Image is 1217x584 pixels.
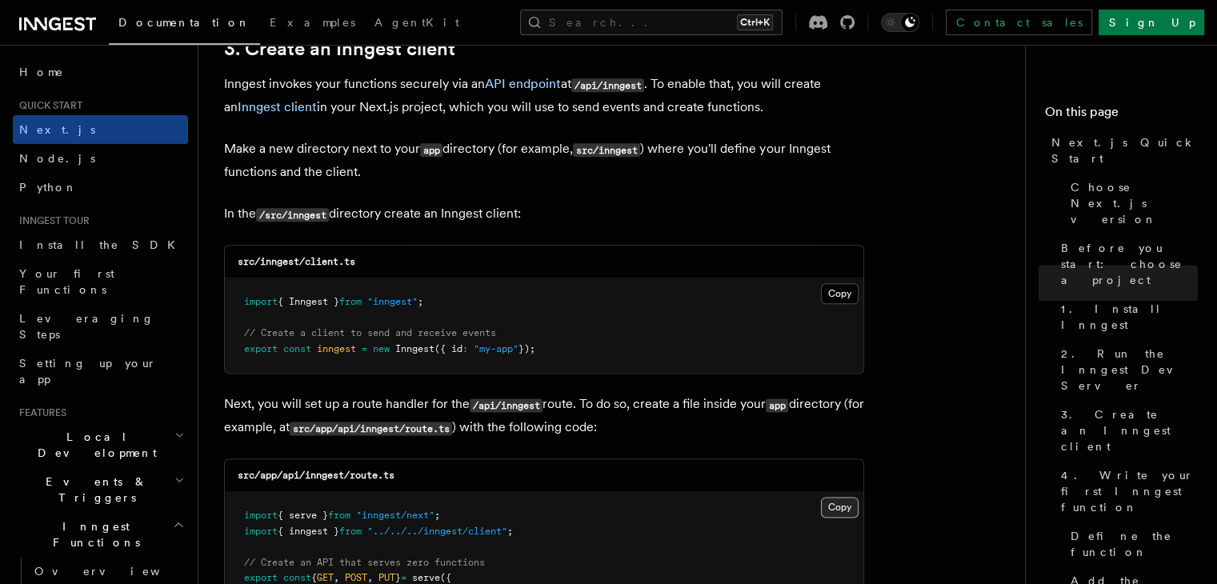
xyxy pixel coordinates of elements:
[13,259,188,304] a: Your first Functions
[1055,339,1198,400] a: 2. Run the Inngest Dev Server
[238,99,317,114] a: Inngest client
[367,296,418,307] span: "inngest"
[821,497,859,518] button: Copy
[13,349,188,394] a: Setting up your app
[244,343,278,354] span: export
[1045,128,1198,173] a: Next.js Quick Start
[367,526,507,537] span: "../../../inngest/client"
[13,474,174,506] span: Events & Triggers
[474,343,518,354] span: "my-app"
[1055,461,1198,522] a: 4. Write your first Inngest function
[19,357,157,386] span: Setting up your app
[224,202,864,226] p: In the directory create an Inngest client:
[19,123,95,136] span: Next.js
[317,572,334,583] span: GET
[1064,173,1198,234] a: Choose Next.js version
[13,214,90,227] span: Inngest tour
[19,267,114,296] span: Your first Functions
[1061,301,1198,333] span: 1. Install Inngest
[418,296,423,307] span: ;
[13,467,188,512] button: Events & Triggers
[573,143,640,157] code: src/inngest
[328,510,350,521] span: from
[13,99,82,112] span: Quick start
[224,38,455,60] a: 3. Create an Inngest client
[13,115,188,144] a: Next.js
[238,256,355,267] code: src/inngest/client.ts
[1099,10,1204,35] a: Sign Up
[19,238,185,251] span: Install the SDK
[946,10,1092,35] a: Contact sales
[1064,522,1198,566] a: Define the function
[19,312,154,341] span: Leveraging Steps
[270,16,355,29] span: Examples
[13,230,188,259] a: Install the SDK
[224,393,864,439] p: Next, you will set up a route handler for the route. To do so, create a file inside your director...
[244,572,278,583] span: export
[244,327,496,338] span: // Create a client to send and receive events
[13,406,66,419] span: Features
[244,510,278,521] span: import
[1055,234,1198,294] a: Before you start: choose a project
[737,14,773,30] kbd: Ctrl+K
[13,173,188,202] a: Python
[420,143,442,157] code: app
[1071,528,1198,560] span: Define the function
[13,144,188,173] a: Node.js
[1055,294,1198,339] a: 1. Install Inngest
[395,343,434,354] span: Inngest
[118,16,250,29] span: Documentation
[440,572,451,583] span: ({
[283,572,311,583] span: const
[311,572,317,583] span: {
[401,572,406,583] span: =
[1051,134,1198,166] span: Next.js Quick Start
[224,73,864,118] p: Inngest invokes your functions securely via an at . To enable that, you will create an in your Ne...
[256,208,329,222] code: /src/inngest
[373,343,390,354] span: new
[367,572,373,583] span: ,
[34,565,199,578] span: Overview
[507,526,513,537] span: ;
[13,512,188,557] button: Inngest Functions
[766,398,788,412] code: app
[244,526,278,537] span: import
[244,296,278,307] span: import
[821,283,859,304] button: Copy
[244,557,485,568] span: // Create an API that serves zero functions
[1071,179,1198,227] span: Choose Next.js version
[356,510,434,521] span: "inngest/next"
[283,343,311,354] span: const
[520,10,783,35] button: Search...Ctrl+K
[13,304,188,349] a: Leveraging Steps
[485,76,561,91] a: API endpoint
[365,5,469,43] a: AgentKit
[434,343,462,354] span: ({ id
[412,572,440,583] span: serve
[238,470,394,481] code: src/app/api/inngest/route.ts
[1055,400,1198,461] a: 3. Create an Inngest client
[339,526,362,537] span: from
[1061,406,1198,454] span: 3. Create an Inngest client
[378,572,395,583] span: PUT
[395,572,401,583] span: }
[13,429,174,461] span: Local Development
[19,181,78,194] span: Python
[13,422,188,467] button: Local Development
[224,138,864,183] p: Make a new directory next to your directory (for example, ) where you'll define your Inngest func...
[362,343,367,354] span: =
[345,572,367,583] span: POST
[13,58,188,86] a: Home
[290,422,452,435] code: src/app/api/inngest/route.ts
[278,510,328,521] span: { serve }
[374,16,459,29] span: AgentKit
[1061,467,1198,515] span: 4. Write your first Inngest function
[260,5,365,43] a: Examples
[334,572,339,583] span: ,
[571,78,644,92] code: /api/inngest
[278,526,339,537] span: { inngest }
[1061,346,1198,394] span: 2. Run the Inngest Dev Server
[881,13,919,32] button: Toggle dark mode
[1045,102,1198,128] h4: On this page
[19,152,95,165] span: Node.js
